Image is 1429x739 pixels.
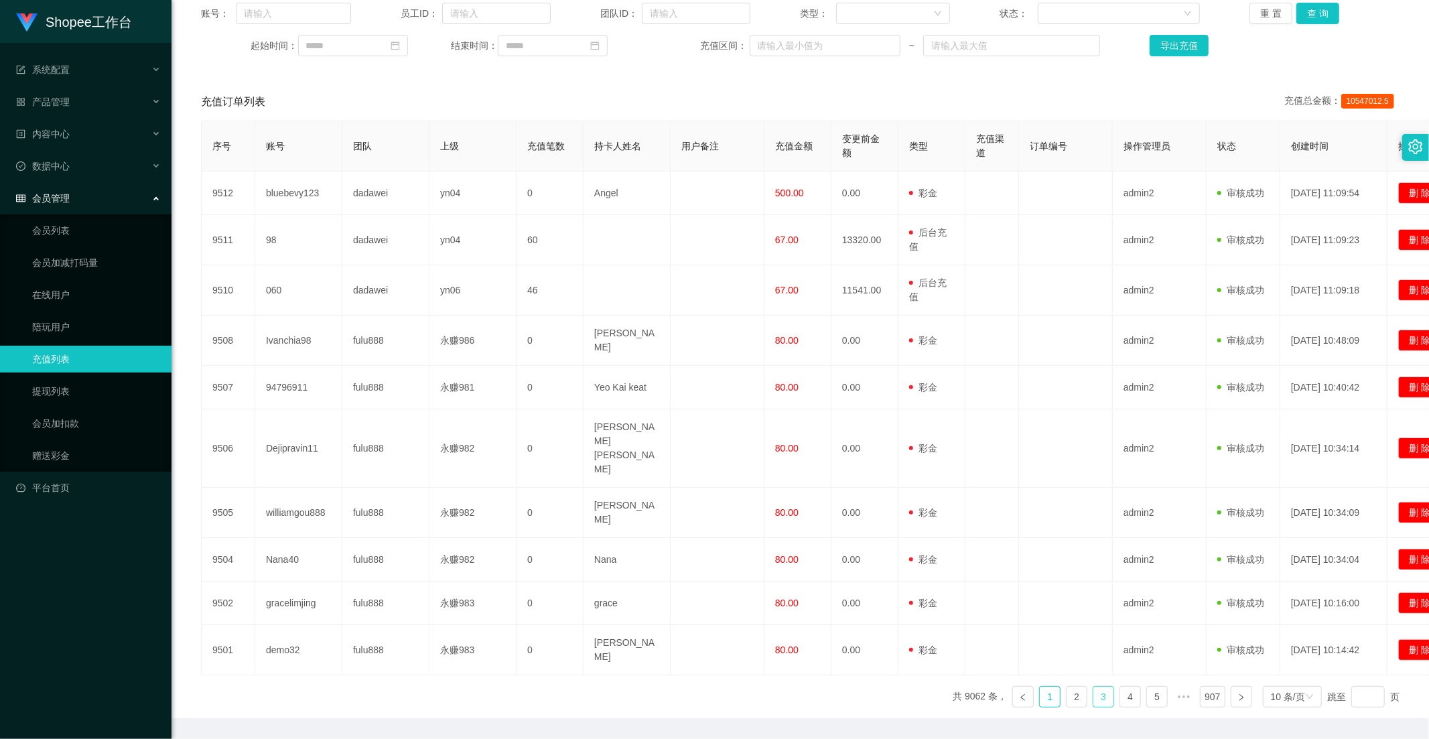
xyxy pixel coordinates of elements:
[517,625,584,675] td: 0
[1124,141,1170,151] span: 操作管理员
[1280,265,1387,316] td: [DATE] 11:09:18
[584,316,671,366] td: [PERSON_NAME]
[32,217,161,244] a: 会员列表
[1201,687,1224,707] a: 907
[1093,687,1113,707] a: 3
[429,488,517,538] td: 永赚982
[1217,645,1264,655] span: 审核成功
[1217,554,1264,565] span: 审核成功
[342,215,429,265] td: dadawei
[202,265,255,316] td: 9510
[584,172,671,215] td: Angel
[1296,3,1339,24] button: 查 询
[1120,687,1140,707] a: 4
[775,382,799,393] span: 80.00
[1280,172,1387,215] td: [DATE] 11:09:54
[831,538,898,582] td: 0.00
[202,538,255,582] td: 9504
[775,443,799,454] span: 80.00
[16,65,25,74] i: 图标: form
[255,409,342,488] td: Dejipravin11
[32,410,161,437] a: 会员加扣款
[584,582,671,625] td: grace
[934,9,942,19] i: 图标: down
[1280,582,1387,625] td: [DATE] 10:16:00
[1200,686,1225,708] li: 907
[1173,686,1195,708] span: •••
[909,382,937,393] span: 彩金
[1217,188,1264,198] span: 审核成功
[1217,285,1264,295] span: 审核成功
[342,409,429,488] td: fulu888
[1093,686,1114,708] li: 3
[255,316,342,366] td: Ivanchia98
[32,281,161,308] a: 在线用户
[16,194,25,203] i: 图标: table
[831,409,898,488] td: 0.00
[642,3,750,24] input: 请输入
[429,625,517,675] td: 永赚983
[1184,9,1192,19] i: 图标: down
[1280,538,1387,582] td: [DATE] 10:34:04
[600,7,642,21] span: 团队ID：
[1113,316,1207,366] td: admin2
[1113,172,1207,215] td: admin2
[1067,687,1087,707] a: 2
[909,277,947,302] span: 后台充值
[831,265,898,316] td: 11541.00
[1217,234,1264,245] span: 审核成功
[517,409,584,488] td: 0
[401,7,442,21] span: 员工ID：
[255,582,342,625] td: gracelimjing
[775,645,799,655] span: 80.00
[1280,316,1387,366] td: [DATE] 10:48:09
[429,172,517,215] td: yn04
[1119,686,1141,708] li: 4
[584,625,671,675] td: [PERSON_NAME]
[775,507,799,518] span: 80.00
[1066,686,1087,708] li: 2
[16,13,38,32] img: logo.9652507e.png
[1327,686,1400,708] div: 跳至 页
[1217,141,1236,151] span: 状态
[1012,686,1034,708] li: 上一页
[700,39,749,53] span: 充值区间：
[517,172,584,215] td: 0
[775,554,799,565] span: 80.00
[1019,693,1027,701] i: 图标: left
[831,215,898,265] td: 13320.00
[429,215,517,265] td: yn04
[429,538,517,582] td: 永赚982
[16,64,70,75] span: 系统配置
[1280,409,1387,488] td: [DATE] 10:34:14
[1113,409,1207,488] td: admin2
[1291,141,1329,151] span: 创建时间
[32,378,161,405] a: 提现列表
[909,598,937,608] span: 彩金
[46,1,132,44] h1: Shopee工作台
[251,39,298,53] span: 起始时间：
[1280,625,1387,675] td: [DATE] 10:14:42
[201,94,265,110] span: 充值订单列表
[1113,265,1207,316] td: admin2
[909,335,937,346] span: 彩金
[831,316,898,366] td: 0.00
[16,96,70,107] span: 产品管理
[429,582,517,625] td: 永赚983
[1217,335,1264,346] span: 审核成功
[775,141,813,151] span: 充值金额
[1217,443,1264,454] span: 审核成功
[584,538,671,582] td: Nana
[1408,139,1423,154] i: 图标: setting
[831,366,898,409] td: 0.00
[342,538,429,582] td: fulu888
[1030,141,1067,151] span: 订单编号
[342,265,429,316] td: dadawei
[517,488,584,538] td: 0
[1173,686,1195,708] li: 向后 5 页
[517,538,584,582] td: 0
[775,188,804,198] span: 500.00
[1150,35,1209,56] button: 导出充值
[342,625,429,675] td: fulu888
[1285,94,1400,110] div: 充值总金额：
